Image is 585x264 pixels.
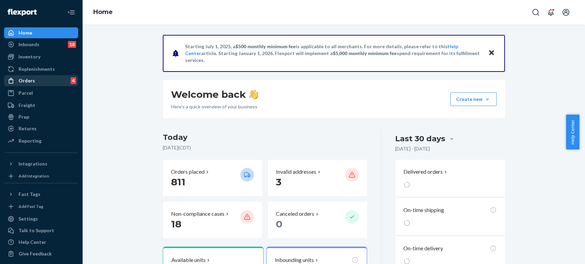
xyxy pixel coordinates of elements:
[171,218,181,230] span: 18
[19,137,41,144] div: Reporting
[276,168,316,176] p: Invalid addresses
[15,5,29,11] span: Chat
[163,160,262,196] button: Orders placed 811
[163,144,367,151] p: [DATE] ( CDT )
[171,168,205,176] p: Orders placed
[64,5,78,19] button: Close Navigation
[487,48,496,58] button: Close
[4,189,78,200] button: Fast Tags
[19,66,55,72] div: Replenishments
[19,29,32,36] div: Home
[19,41,39,48] div: Inbounds
[171,88,258,101] h1: Welcome back
[276,176,281,188] span: 3
[276,218,282,230] span: 0
[4,111,78,122] a: Prep
[403,206,444,214] p: On-time shipping
[19,114,29,120] div: Prep
[4,123,78,134] a: Returns
[19,250,52,257] div: Give Feedback
[19,90,33,96] div: Parcel
[235,43,296,49] span: $500 monthly minimum fee
[559,5,573,19] button: Open account menu
[395,145,430,152] p: [DATE] - [DATE]
[4,100,78,111] a: Freight
[68,41,76,48] div: 18
[333,50,397,56] span: $5,000 monthly minimum fee
[450,92,497,106] button: Create new
[544,5,558,19] button: Open notifications
[268,202,367,238] button: Canceled orders 0
[4,51,78,62] a: Inventory
[19,215,38,222] div: Settings
[19,53,40,60] div: Inventory
[4,248,78,259] button: Give Feedback
[4,64,78,75] a: Replenishments
[19,227,54,234] div: Talk to Support
[275,256,314,264] p: Inbounding units
[185,43,482,64] p: Starting July 1, 2025, a is applicable to all merchants. For more details, please refer to this a...
[4,135,78,146] a: Reporting
[19,239,46,246] div: Help Center
[171,103,258,110] p: Here’s a quick overview of your business
[171,256,206,264] p: Available units
[163,132,367,143] h3: Today
[566,115,579,149] button: Help Center
[4,202,78,211] a: Add Fast Tag
[71,77,76,84] div: 4
[4,237,78,248] a: Help Center
[163,202,262,238] button: Non-compliance cases 18
[4,88,78,98] a: Parcel
[171,176,185,188] span: 811
[4,225,78,236] button: Talk to Support
[403,168,448,176] button: Delivered orders
[529,5,543,19] button: Open Search Box
[171,210,224,218] p: Non-compliance cases
[19,160,47,167] div: Integrations
[4,27,78,38] a: Home
[19,173,49,179] div: Add Integration
[268,160,367,196] button: Invalid addresses 3
[88,2,118,22] ol: breadcrumbs
[19,125,37,132] div: Returns
[403,245,443,252] p: On-time delivery
[19,102,35,109] div: Freight
[4,158,78,169] button: Integrations
[4,39,78,50] a: Inbounds18
[19,77,35,84] div: Orders
[19,203,43,209] div: Add Fast Tag
[395,133,445,144] div: Last 30 days
[4,75,78,86] a: Orders4
[276,210,314,218] p: Canceled orders
[93,8,113,16] a: Home
[4,172,78,180] a: Add Integration
[4,213,78,224] a: Settings
[8,9,37,16] img: Flexport logo
[19,191,40,198] div: Fast Tags
[249,90,258,99] img: hand-wave emoji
